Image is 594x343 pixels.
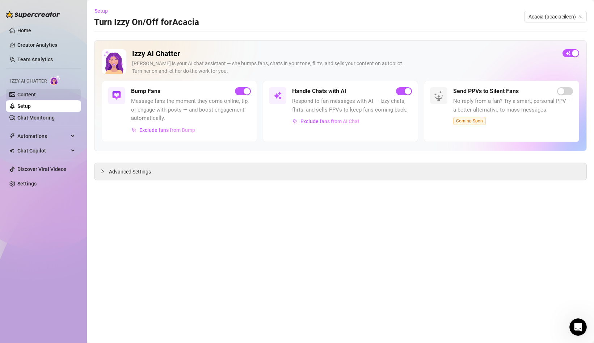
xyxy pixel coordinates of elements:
span: 😞 [100,268,111,283]
span: 😐 [119,268,130,283]
a: Setup [17,103,31,109]
img: AI Chatter [50,75,61,85]
span: Exclude fans from Bump [139,127,195,133]
a: Team Analytics [17,57,53,62]
img: silent-fans-ppv-o-N6Mmdf.svg [434,91,446,103]
h5: Bump Fans [131,87,160,96]
span: Izzy AI Chatter [10,78,47,85]
h3: Turn Izzy On/Off for Acacia [94,17,199,28]
button: Exclude fans from Bump [131,124,195,136]
span: collapsed [100,169,105,173]
span: disappointed reaction [96,268,115,283]
button: Exclude fans from AI Chat [292,116,360,127]
button: Collapse window [218,3,231,17]
div: Did this answer your question? [9,261,240,269]
span: 😃 [138,268,148,283]
span: smiley reaction [134,268,153,283]
span: thunderbolt [9,133,15,139]
span: Advanced Settings [109,168,151,176]
span: Automations [17,130,69,142]
h5: Send PPVs to Silent Fans [453,87,519,96]
span: Coming Soon [453,117,486,125]
span: Message fans the moment they come online, tip, or engage with posts — and boost engagement automa... [131,97,251,123]
img: logo-BBDzfeDw.svg [6,11,60,18]
a: Content [17,92,36,97]
div: [PERSON_NAME] is your AI chat assistant — she bumps fans, chats in your tone, flirts, and sells y... [132,60,557,75]
div: collapsed [100,167,109,175]
span: Setup [94,8,108,14]
img: svg%3e [131,127,136,133]
span: No reply from a fan? Try a smart, personal PPV — a better alternative to mass messages. [453,97,573,114]
span: Chat Copilot [17,145,69,156]
img: Chat Copilot [9,148,14,153]
iframe: Intercom live chat [569,318,587,336]
a: Discover Viral Videos [17,166,66,172]
span: team [578,14,583,19]
span: Acacia (acaciaeileen) [528,11,582,22]
a: Settings [17,181,37,187]
span: Respond to fan messages with AI — Izzy chats, flirts, and sells PPVs to keep fans coming back. [292,97,412,114]
img: svg%3e [112,91,121,100]
a: Open in help center [96,292,153,297]
a: Home [17,28,31,33]
button: Setup [94,5,114,17]
img: svg%3e [273,91,282,100]
div: Close [231,3,244,16]
h2: Izzy AI Chatter [132,49,557,58]
h5: Handle Chats with AI [292,87,346,96]
img: svg%3e [292,119,298,124]
a: Chat Monitoring [17,115,55,121]
span: neutral face reaction [115,268,134,283]
a: Creator Analytics [17,39,75,51]
button: go back [5,3,18,17]
img: Izzy AI Chatter [102,49,126,74]
span: Exclude fans from AI Chat [300,118,359,124]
